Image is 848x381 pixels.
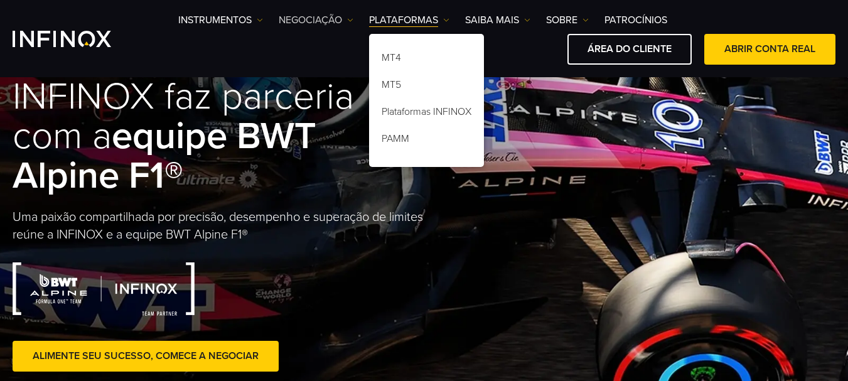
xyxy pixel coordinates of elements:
[369,100,484,127] a: Plataformas INFINOX
[13,208,424,244] p: Uma paixão compartilhada por precisão, desempenho e superação de limites reúne a INFINOX e a equi...
[546,13,589,28] a: SOBRE
[704,34,835,65] a: ABRIR CONTA REAL
[13,114,316,198] strong: equipe BWT Alpine F1®
[369,13,449,28] a: PLATAFORMAS
[369,73,484,100] a: MT5
[369,46,484,73] a: MT4
[13,77,424,196] h1: INFINOX faz parceria com a
[279,13,353,28] a: NEGOCIAÇÃO
[604,13,667,28] a: Patrocínios
[13,341,279,372] a: Alimente seu sucesso, comece a negociar
[13,31,141,47] a: INFINOX Logo
[369,127,484,154] a: PAMM
[567,34,692,65] a: ÁREA DO CLIENTE
[465,13,530,28] a: Saiba mais
[178,13,263,28] a: Instrumentos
